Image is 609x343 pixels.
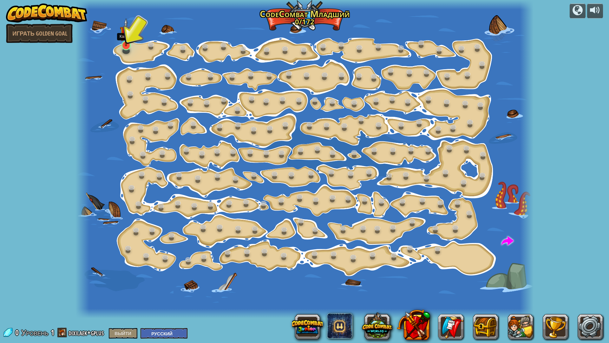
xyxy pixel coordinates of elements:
button: Кампании [570,3,586,18]
span: 0 [15,327,21,338]
ya-tr-span: Уровень [21,327,49,338]
ya-tr-span: Выйти [115,330,131,336]
img: CodeCombat — учитесь программировать, играя в игру [6,3,87,23]
ya-tr-span: Играть Golden Goal [12,30,67,37]
button: Регулировать громкость [587,3,603,18]
ya-tr-span: dixilaek+gplus [69,327,104,338]
button: Выйти [109,328,137,339]
ya-tr-span: 1 [51,327,54,338]
a: dixilaek+gplus [69,327,106,338]
img: level-banner-unstarted.png [120,18,132,46]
